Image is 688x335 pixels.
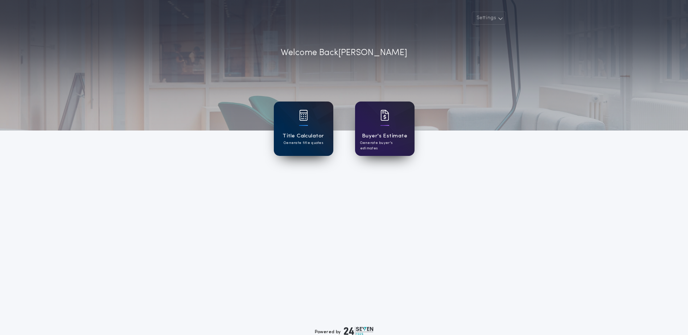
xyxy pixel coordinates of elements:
[380,110,389,121] img: card icon
[281,46,407,59] p: Welcome Back [PERSON_NAME]
[362,132,407,140] h1: Buyer's Estimate
[472,12,506,25] button: Settings
[283,132,324,140] h1: Title Calculator
[274,102,333,156] a: card iconTitle CalculatorGenerate title quotes
[284,140,323,146] p: Generate title quotes
[360,140,409,151] p: Generate buyer's estimates
[299,110,308,121] img: card icon
[355,102,415,156] a: card iconBuyer's EstimateGenerate buyer's estimates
